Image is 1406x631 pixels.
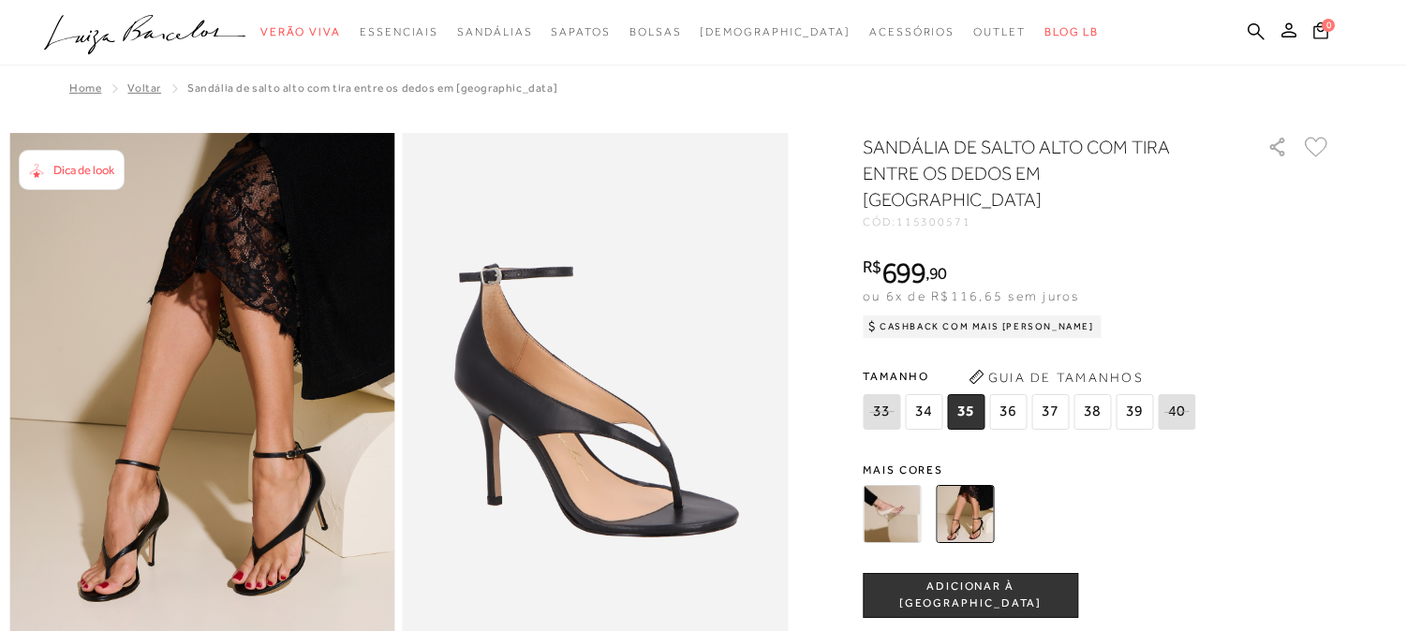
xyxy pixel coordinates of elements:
span: BLOG LB [1044,25,1099,38]
a: categoryNavScreenReaderText [457,15,532,50]
a: categoryNavScreenReaderText [551,15,610,50]
span: 115300571 [896,215,971,228]
a: categoryNavScreenReaderText [360,15,438,50]
span: 35 [947,394,984,430]
img: SANDÁLIA DE SALTO ALTO COM TIRA ENTRE OS DEDOS EM COURO OFF WHITE [863,485,921,543]
span: 90 [929,263,947,283]
a: categoryNavScreenReaderText [629,15,682,50]
span: 37 [1031,394,1069,430]
span: Mais cores [863,464,1331,476]
a: noSubCategoriesText [700,15,851,50]
span: Tamanho [863,362,1200,390]
span: 40 [1158,394,1195,430]
button: Guia de Tamanhos [962,362,1149,392]
a: Voltar [127,81,161,95]
a: categoryNavScreenReaderText [260,15,341,50]
a: categoryNavScreenReaderText [973,15,1026,50]
span: Sandálias [457,25,532,38]
span: 38 [1073,394,1111,430]
span: 36 [989,394,1027,430]
span: Outlet [973,25,1026,38]
span: Essenciais [360,25,438,38]
span: [DEMOGRAPHIC_DATA] [700,25,851,38]
span: SANDÁLIA DE SALTO ALTO COM TIRA ENTRE OS DEDOS EM [GEOGRAPHIC_DATA] [187,81,557,95]
a: categoryNavScreenReaderText [869,15,955,50]
span: ADICIONAR À [GEOGRAPHIC_DATA] [864,579,1077,611]
i: , [925,265,947,282]
span: Acessórios [869,25,955,38]
span: Verão Viva [260,25,341,38]
span: Sapatos [551,25,610,38]
span: Dica de look [53,163,114,177]
span: 33 [863,394,900,430]
a: Home [69,81,101,95]
div: CÓD: [863,216,1237,227]
i: R$ [863,258,881,275]
span: 39 [1116,394,1153,430]
span: ou 6x de R$116,65 sem juros [863,288,1079,303]
span: Bolsas [629,25,682,38]
img: SANDÁLIA DE SALTO ALTO COM TIRA ENTRE OS DEDOS EM COURO PRETO [936,485,994,543]
span: 34 [905,394,942,430]
button: ADICIONAR À [GEOGRAPHIC_DATA] [863,573,1078,618]
a: BLOG LB [1044,15,1099,50]
span: 0 [1322,19,1335,32]
button: 0 [1308,21,1334,46]
span: 699 [881,256,925,289]
div: Cashback com Mais [PERSON_NAME] [863,315,1102,338]
h1: SANDÁLIA DE SALTO ALTO COM TIRA ENTRE OS DEDOS EM [GEOGRAPHIC_DATA] [863,134,1214,213]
